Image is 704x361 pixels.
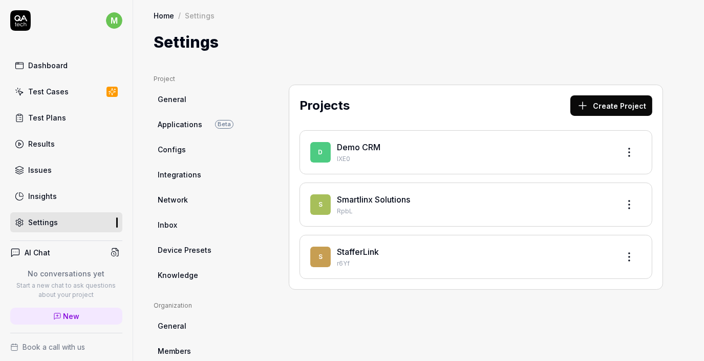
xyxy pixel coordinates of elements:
[158,270,198,280] span: Knowledge
[154,342,252,360] a: Members
[10,55,122,75] a: Dashboard
[154,10,174,21] a: Home
[158,219,177,230] span: Inbox
[158,245,211,255] span: Device Presets
[215,120,233,129] span: Beta
[337,207,611,216] p: RpbL
[178,10,181,21] div: /
[10,342,122,352] a: Book a call with us
[158,119,202,130] span: Applications
[154,215,252,234] a: Inbox
[10,160,122,180] a: Issues
[300,96,350,115] h2: Projects
[28,138,55,149] div: Results
[154,31,219,54] h1: Settings
[10,186,122,206] a: Insights
[158,169,201,180] span: Integrations
[158,94,186,105] span: General
[63,311,80,322] span: New
[337,247,379,257] a: StafferLink
[154,74,252,84] div: Project
[570,95,652,116] button: Create Project
[337,194,410,205] a: Smartlinx Solutions
[154,90,252,109] a: General
[10,82,122,102] a: Test Cases
[10,268,122,279] p: No conversations yet
[28,112,66,123] div: Test Plans
[23,342,85,352] span: Book a call with us
[158,346,191,356] span: Members
[154,316,252,335] a: General
[106,12,122,29] span: m
[154,115,252,134] a: ApplicationsBeta
[28,60,68,71] div: Dashboard
[10,134,122,154] a: Results
[10,212,122,232] a: Settings
[106,10,122,31] button: m
[28,217,58,228] div: Settings
[154,165,252,184] a: Integrations
[154,140,252,159] a: Configs
[310,142,331,163] span: D
[10,281,122,299] p: Start a new chat to ask questions about your project
[310,247,331,267] span: S
[154,240,252,259] a: Device Presets
[337,142,380,152] a: Demo CRM
[158,320,186,331] span: General
[10,308,122,325] a: New
[28,191,57,202] div: Insights
[154,301,252,310] div: Organization
[310,194,331,215] span: S
[25,247,50,258] h4: AI Chat
[158,194,188,205] span: Network
[28,86,69,97] div: Test Cases
[158,144,186,155] span: Configs
[337,259,611,268] p: r6Yf
[185,10,215,21] div: Settings
[154,190,252,209] a: Network
[28,165,52,175] div: Issues
[10,108,122,128] a: Test Plans
[337,154,611,164] p: IXE0
[154,266,252,285] a: Knowledge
